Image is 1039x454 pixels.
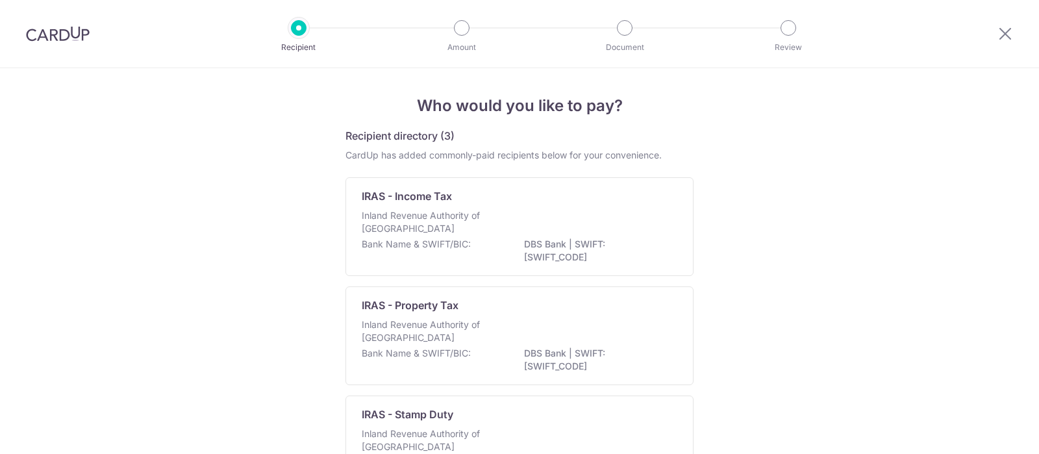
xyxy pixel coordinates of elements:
[740,41,836,54] p: Review
[577,41,673,54] p: Document
[345,128,455,144] h5: Recipient directory (3)
[524,238,670,264] p: DBS Bank | SWIFT: [SWIFT_CODE]
[362,407,453,422] p: IRAS - Stamp Duty
[345,149,694,162] div: CardUp has added commonly-paid recipients below for your convenience.
[362,318,499,344] p: Inland Revenue Authority of [GEOGRAPHIC_DATA]
[524,347,670,373] p: DBS Bank | SWIFT: [SWIFT_CODE]
[362,297,458,313] p: IRAS - Property Tax
[362,209,499,235] p: Inland Revenue Authority of [GEOGRAPHIC_DATA]
[345,94,694,118] h4: Who would you like to pay?
[362,427,499,453] p: Inland Revenue Authority of [GEOGRAPHIC_DATA]
[362,188,452,204] p: IRAS - Income Tax
[251,41,347,54] p: Recipient
[362,238,471,251] p: Bank Name & SWIFT/BIC:
[414,41,510,54] p: Amount
[26,26,90,42] img: CardUp
[362,347,471,360] p: Bank Name & SWIFT/BIC:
